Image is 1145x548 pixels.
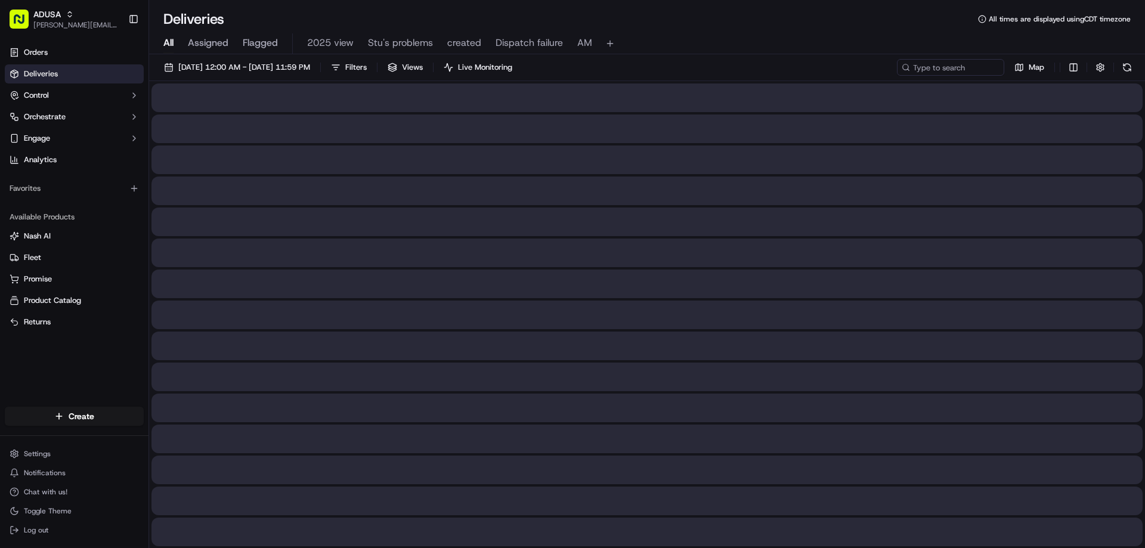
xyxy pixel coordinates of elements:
span: Analytics [24,154,57,165]
div: Available Products [5,208,144,227]
span: Stu's problems [368,36,433,50]
span: AM [577,36,592,50]
button: Log out [5,522,144,538]
span: Orchestrate [24,112,66,122]
button: Product Catalog [5,291,144,310]
span: Live Monitoring [458,62,512,73]
a: Returns [10,317,139,327]
button: Filters [326,59,372,76]
a: Orders [5,43,144,62]
a: Fleet [10,252,139,263]
span: Filters [345,62,367,73]
button: Orchestrate [5,107,144,126]
span: Log out [24,525,48,535]
button: Returns [5,312,144,332]
span: Fleet [24,252,41,263]
span: Toggle Theme [24,506,72,516]
span: Promise [24,274,52,284]
a: Promise [10,274,139,284]
button: Engage [5,129,144,148]
span: Create [69,410,94,422]
button: Notifications [5,465,144,481]
a: Analytics [5,150,144,169]
span: Flagged [243,36,278,50]
button: Promise [5,270,144,289]
span: Engage [24,133,50,144]
button: Views [382,59,428,76]
a: Deliveries [5,64,144,83]
span: All times are displayed using CDT timezone [989,14,1131,24]
button: [PERSON_NAME][EMAIL_ADDRESS][PERSON_NAME][DOMAIN_NAME] [33,20,119,30]
button: Nash AI [5,227,144,246]
span: Deliveries [24,69,58,79]
span: [DATE] 12:00 AM - [DATE] 11:59 PM [178,62,310,73]
button: Map [1009,59,1050,76]
span: Nash AI [24,231,51,242]
a: Product Catalog [10,295,139,306]
input: Type to search [897,59,1004,76]
a: Nash AI [10,231,139,242]
span: Control [24,90,49,101]
button: [DATE] 12:00 AM - [DATE] 11:59 PM [159,59,315,76]
button: Toggle Theme [5,503,144,519]
button: Create [5,407,144,426]
button: ADUSA [33,8,61,20]
h1: Deliveries [163,10,224,29]
span: Settings [24,449,51,459]
button: Refresh [1119,59,1135,76]
div: Favorites [5,179,144,198]
span: All [163,36,174,50]
span: Orders [24,47,48,58]
span: Views [402,62,423,73]
button: Chat with us! [5,484,144,500]
span: Chat with us! [24,487,67,497]
button: Fleet [5,248,144,267]
span: Dispatch failure [496,36,563,50]
button: Live Monitoring [438,59,518,76]
button: Control [5,86,144,105]
button: Settings [5,445,144,462]
span: Returns [24,317,51,327]
span: Map [1029,62,1044,73]
span: created [447,36,481,50]
span: Notifications [24,468,66,478]
span: Assigned [188,36,228,50]
span: Product Catalog [24,295,81,306]
span: 2025 view [307,36,354,50]
button: ADUSA[PERSON_NAME][EMAIL_ADDRESS][PERSON_NAME][DOMAIN_NAME] [5,5,123,33]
